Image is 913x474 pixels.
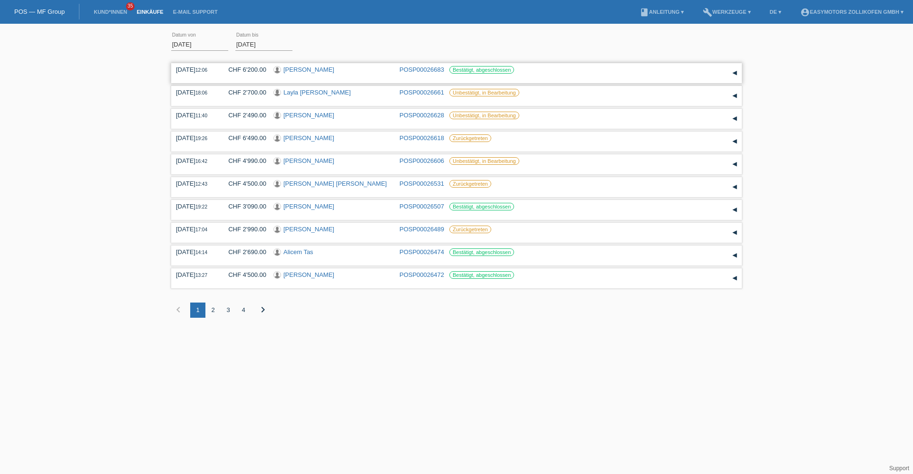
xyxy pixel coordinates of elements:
div: auf-/zuklappen [728,112,742,126]
a: [PERSON_NAME] [PERSON_NAME] [283,180,387,187]
a: POSP00026606 [399,157,444,164]
span: 16:42 [195,159,207,164]
a: POSP00026472 [399,271,444,278]
a: bookAnleitung ▾ [635,9,689,15]
a: [PERSON_NAME] [283,112,334,119]
label: Bestätigt, abgeschlossen [449,203,514,210]
a: Kund*innen [89,9,132,15]
div: auf-/zuklappen [728,157,742,171]
a: POSP00026507 [399,203,444,210]
a: POSP00026531 [399,180,444,187]
span: 12:43 [195,181,207,187]
span: 14:14 [195,250,207,255]
div: [DATE] [176,203,214,210]
a: account_circleEasymotors Zollikofen GmbH ▾ [796,9,908,15]
a: Einkäufe [132,9,168,15]
span: 19:22 [195,204,207,209]
div: auf-/zuklappen [728,271,742,285]
div: [DATE] [176,112,214,119]
a: POSP00026474 [399,248,444,256]
a: DE ▾ [765,9,786,15]
a: [PERSON_NAME] [283,134,334,142]
label: Zurückgetreten [449,226,491,233]
div: [DATE] [176,226,214,233]
div: CHF 4'990.00 [221,157,266,164]
label: Unbestätigt, in Bearbeitung [449,89,519,96]
a: E-Mail Support [168,9,223,15]
div: CHF 4'500.00 [221,271,266,278]
a: POSP00026628 [399,112,444,119]
i: chevron_left [173,304,184,315]
div: [DATE] [176,89,214,96]
div: CHF 2'690.00 [221,248,266,256]
div: [DATE] [176,180,214,187]
span: 17:04 [195,227,207,232]
div: CHF 2'490.00 [221,112,266,119]
a: POSP00026661 [399,89,444,96]
a: [PERSON_NAME] [283,226,334,233]
a: buildWerkzeuge ▾ [698,9,756,15]
label: Unbestätigt, in Bearbeitung [449,112,519,119]
a: POS — MF Group [14,8,65,15]
span: 18:06 [195,90,207,95]
i: account_circle [800,8,810,17]
label: Zurückgetreten [449,180,491,188]
div: [DATE] [176,66,214,73]
div: 3 [221,303,236,318]
div: CHF 6'490.00 [221,134,266,142]
label: Bestätigt, abgeschlossen [449,66,514,74]
a: Alicem Tas [283,248,313,256]
div: 1 [190,303,205,318]
div: auf-/zuklappen [728,134,742,149]
label: Bestätigt, abgeschlossen [449,248,514,256]
div: 2 [205,303,221,318]
div: CHF 2'700.00 [221,89,266,96]
a: [PERSON_NAME] [283,66,334,73]
span: 12:06 [195,67,207,73]
div: CHF 2'990.00 [221,226,266,233]
div: auf-/zuklappen [728,203,742,217]
span: 13:27 [195,273,207,278]
label: Bestätigt, abgeschlossen [449,271,514,279]
span: 11:40 [195,113,207,118]
div: [DATE] [176,134,214,142]
span: 35 [126,2,135,10]
a: [PERSON_NAME] [283,203,334,210]
a: [PERSON_NAME] [283,157,334,164]
label: Zurückgetreten [449,134,491,142]
a: Support [889,465,909,472]
div: 4 [236,303,251,318]
a: [PERSON_NAME] [283,271,334,278]
i: book [640,8,649,17]
div: CHF 3'090.00 [221,203,266,210]
a: Layla [PERSON_NAME] [283,89,351,96]
div: [DATE] [176,157,214,164]
div: auf-/zuklappen [728,248,742,263]
div: auf-/zuklappen [728,180,742,194]
div: CHF 4'500.00 [221,180,266,187]
label: Unbestätigt, in Bearbeitung [449,157,519,165]
div: auf-/zuklappen [728,66,742,80]
i: build [703,8,712,17]
a: POSP00026618 [399,134,444,142]
div: [DATE] [176,271,214,278]
a: POSP00026489 [399,226,444,233]
div: auf-/zuklappen [728,89,742,103]
div: [DATE] [176,248,214,256]
i: chevron_right [257,304,269,315]
div: auf-/zuklappen [728,226,742,240]
span: 19:26 [195,136,207,141]
a: POSP00026683 [399,66,444,73]
div: CHF 6'200.00 [221,66,266,73]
